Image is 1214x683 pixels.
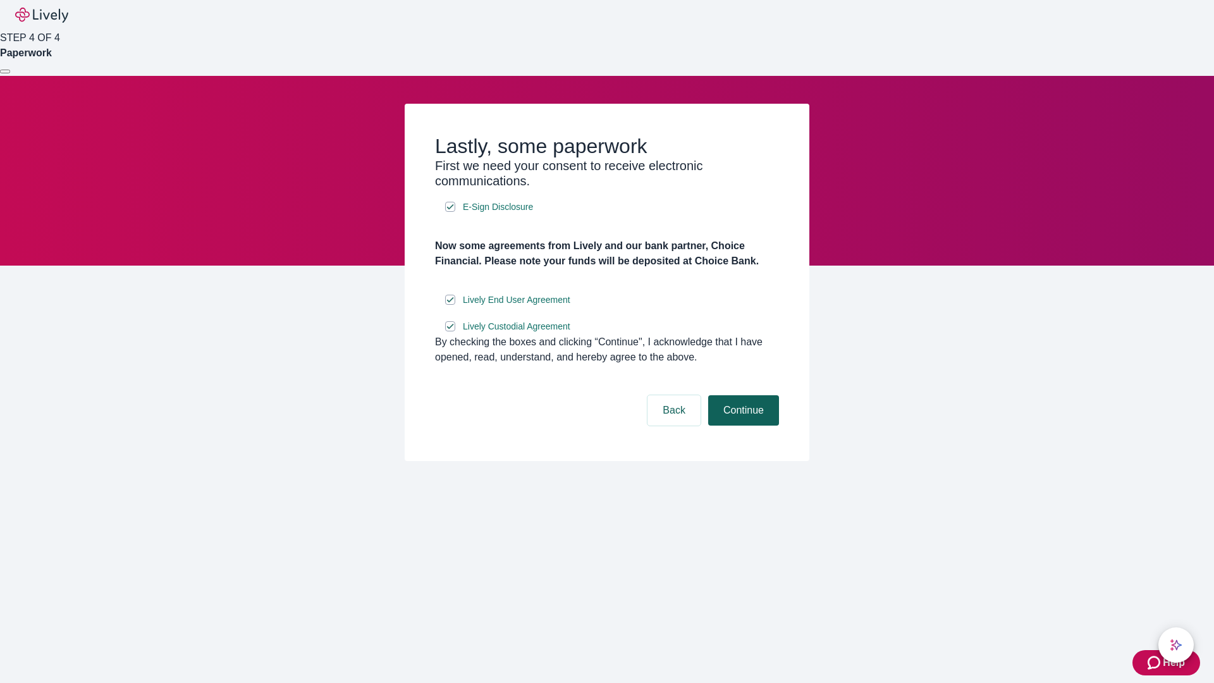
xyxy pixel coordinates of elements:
[460,199,536,215] a: e-sign disclosure document
[647,395,701,426] button: Back
[460,319,573,335] a: e-sign disclosure document
[463,320,570,333] span: Lively Custodial Agreement
[435,158,779,188] h3: First we need your consent to receive electronic communications.
[1163,655,1185,670] span: Help
[1158,627,1194,663] button: chat
[463,293,570,307] span: Lively End User Agreement
[435,134,779,158] h2: Lastly, some paperwork
[463,200,533,214] span: E-Sign Disclosure
[1148,655,1163,670] svg: Zendesk support icon
[15,8,68,23] img: Lively
[1170,639,1182,651] svg: Lively AI Assistant
[460,292,573,308] a: e-sign disclosure document
[435,238,779,269] h4: Now some agreements from Lively and our bank partner, Choice Financial. Please note your funds wi...
[1132,650,1200,675] button: Zendesk support iconHelp
[708,395,779,426] button: Continue
[435,335,779,365] div: By checking the boxes and clicking “Continue", I acknowledge that I have opened, read, understand...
